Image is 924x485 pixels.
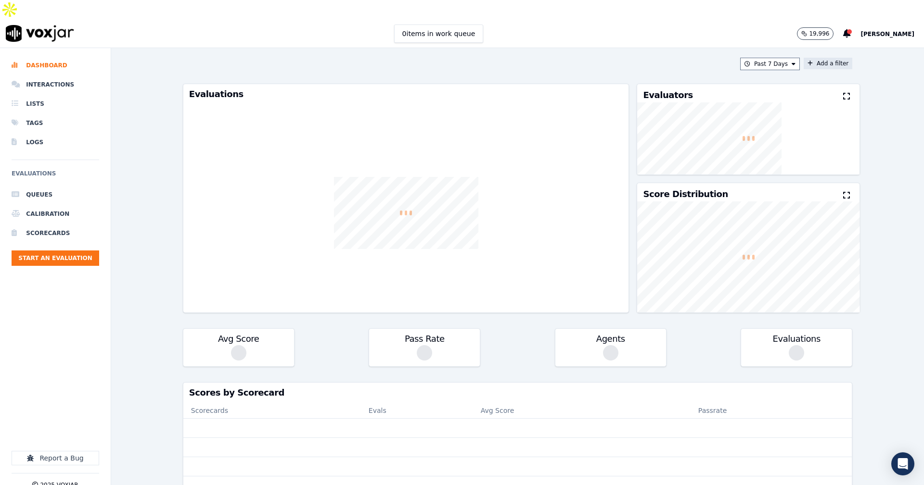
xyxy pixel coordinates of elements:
h3: Pass Rate [375,335,474,343]
button: [PERSON_NAME] [860,28,924,39]
p: 19,996 [809,30,829,37]
h3: Agents [561,335,660,343]
a: Interactions [12,75,99,94]
h6: Evaluations [12,168,99,185]
button: 19,996 [797,27,834,40]
span: [PERSON_NAME] [860,31,914,37]
th: Avg Score [473,403,638,418]
a: Scorecards [12,224,99,243]
button: 0items in work queue [394,25,484,43]
img: voxjar logo [6,25,74,42]
h3: Scores by Scorecard [189,388,846,397]
th: Scorecards [183,403,361,418]
th: Passrate [638,403,787,418]
a: Lists [12,94,99,113]
a: Logs [12,133,99,152]
button: Start an Evaluation [12,250,99,266]
h3: Evaluations [747,335,846,343]
a: Calibration [12,204,99,224]
h3: Score Distribution [643,190,728,199]
button: Past 7 Days [740,58,800,70]
h3: Evaluators [643,91,693,99]
h3: Evaluations [189,90,623,99]
a: Tags [12,113,99,133]
th: Evals [361,403,473,418]
button: Add a filter [804,58,852,69]
button: Report a Bug [12,451,99,465]
div: Open Intercom Messenger [891,452,914,475]
a: Dashboard [12,56,99,75]
button: 19,996 [797,27,843,40]
a: Queues [12,185,99,204]
h3: Avg Score [189,335,288,343]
